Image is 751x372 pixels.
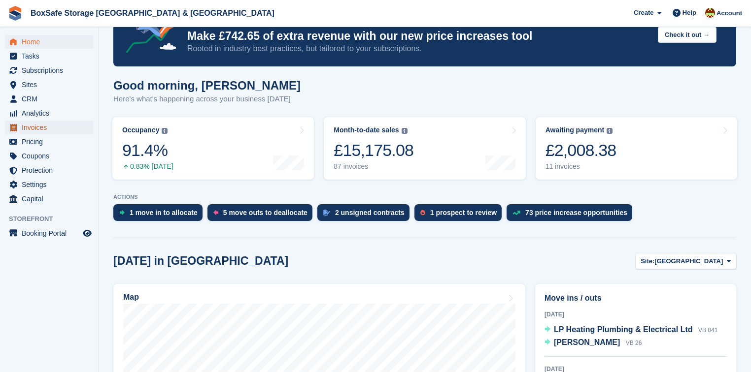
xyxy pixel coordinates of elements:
span: Sites [22,78,81,92]
a: menu [5,226,93,240]
span: Protection [22,163,81,177]
a: LP Heating Plumbing & Electrical Ltd VB 041 [545,324,717,337]
span: [GEOGRAPHIC_DATA] [654,256,723,266]
div: 73 price increase opportunities [525,209,627,217]
span: Site: [641,256,654,266]
div: [DATE] [545,310,727,319]
span: LP Heating Plumbing & Electrical Ltd [554,325,693,334]
div: 11 invoices [546,162,616,171]
span: VB 26 [626,340,642,346]
a: [PERSON_NAME] VB 26 [545,337,642,349]
div: 1 move in to allocate [130,209,198,217]
span: VB 041 [698,327,717,334]
a: menu [5,63,93,77]
a: Month-to-date sales £15,175.08 87 invoices [324,117,525,180]
a: menu [5,149,93,163]
span: Invoices [22,121,81,134]
h1: Good morning, [PERSON_NAME] [113,79,301,92]
span: Capital [22,192,81,206]
a: menu [5,121,93,134]
div: Month-to-date sales [334,126,399,134]
span: Home [22,35,81,49]
img: price-adjustments-announcement-icon-8257ccfd72463d97f412b2fc003d46551f7dbcb40ab6d574587a9cd5c0d94... [118,0,187,57]
span: Coupons [22,149,81,163]
div: Occupancy [122,126,159,134]
span: Pricing [22,135,81,149]
img: Kim [705,8,715,18]
div: £15,175.08 [334,140,413,160]
a: menu [5,35,93,49]
div: 87 invoices [334,162,413,171]
span: Booking Portal [22,226,81,240]
a: menu [5,106,93,120]
img: move_outs_to_deallocate_icon-f764333ba52eb49d3ac5e1228854f67142a1ed5810a6f6cc68b1a99e826820c5.svg [213,210,218,216]
a: 1 prospect to review [414,204,507,226]
a: 73 price increase opportunities [507,204,637,226]
span: Storefront [9,214,98,224]
span: Settings [22,178,81,191]
p: Make £742.65 of extra revenue with our new price increases tool [187,29,650,43]
p: ACTIONS [113,194,736,200]
img: price_increase_opportunities-93ffe204e8149a01c8c9dc8f82e8f89637d9d84a8eef4429ea346261dce0b2c0.svg [512,211,520,215]
button: Site: [GEOGRAPHIC_DATA] [635,253,736,269]
a: menu [5,92,93,106]
a: menu [5,178,93,191]
span: Subscriptions [22,63,81,77]
span: Analytics [22,106,81,120]
a: Awaiting payment £2,008.38 11 invoices [536,117,737,180]
div: 5 move outs to deallocate [223,209,307,217]
a: menu [5,135,93,149]
img: icon-info-grey-7440780725fd019a000dd9b08b2336e03edf1995a4989e88bcd33f0948082b44.svg [402,128,408,134]
a: menu [5,192,93,206]
p: Rooted in industry best practices, but tailored to your subscriptions. [187,43,650,54]
a: Occupancy 91.4% 0.83% [DATE] [112,117,314,180]
a: 2 unsigned contracts [317,204,414,226]
div: 0.83% [DATE] [122,162,173,171]
img: icon-info-grey-7440780725fd019a000dd9b08b2336e03edf1995a4989e88bcd33f0948082b44.svg [162,128,168,134]
a: Preview store [81,227,93,239]
span: CRM [22,92,81,106]
span: Account [717,8,742,18]
span: Help [683,8,696,18]
div: 2 unsigned contracts [335,209,405,217]
h2: [DATE] in [GEOGRAPHIC_DATA] [113,254,288,268]
span: Create [634,8,653,18]
div: 1 prospect to review [430,209,497,217]
a: menu [5,78,93,92]
div: £2,008.38 [546,140,616,160]
a: 1 move in to allocate [113,204,207,226]
a: 5 move outs to deallocate [207,204,317,226]
div: Awaiting payment [546,126,605,134]
a: menu [5,49,93,63]
p: Here's what's happening across your business [DATE] [113,93,301,105]
div: 91.4% [122,140,173,160]
img: move_ins_to_allocate_icon-fdf77a2bb77ea45bf5b3d319d69a93e2d87916cf1d5bf7949dd705db3b84f3ca.svg [119,210,125,216]
img: prospect-51fa495bee0391a8d652442698ab0144808aea92771e9ea1ae160a38d050c398.svg [420,210,425,216]
span: [PERSON_NAME] [554,338,620,346]
img: contract_signature_icon-13c848040528278c33f63329250d36e43548de30e8caae1d1a13099fd9432cc5.svg [323,210,330,216]
img: icon-info-grey-7440780725fd019a000dd9b08b2336e03edf1995a4989e88bcd33f0948082b44.svg [607,128,613,134]
h2: Map [123,293,139,302]
span: Tasks [22,49,81,63]
a: BoxSafe Storage [GEOGRAPHIC_DATA] & [GEOGRAPHIC_DATA] [27,5,278,21]
h2: Move ins / outs [545,292,727,304]
img: stora-icon-8386f47178a22dfd0bd8f6a31ec36ba5ce8667c1dd55bd0f319d3a0aa187defe.svg [8,6,23,21]
button: Check it out → [658,27,717,43]
a: menu [5,163,93,177]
